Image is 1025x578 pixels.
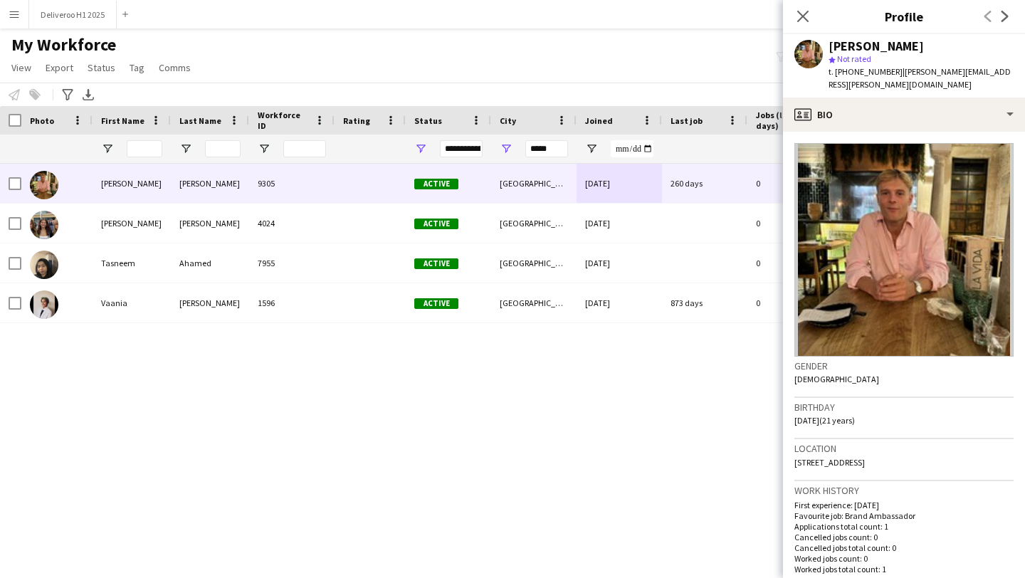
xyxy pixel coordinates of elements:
[794,521,1014,532] p: Applications total count: 1
[30,171,58,199] img: Alex Brownfield
[837,53,871,64] span: Not rated
[30,251,58,279] img: Tasneem Ahamed
[82,58,121,77] a: Status
[179,142,192,155] button: Open Filter Menu
[794,374,879,384] span: [DEMOGRAPHIC_DATA]
[414,219,458,229] span: Active
[30,211,58,239] img: Lucy Morrison
[29,1,117,28] button: Deliveroo H1 2025
[124,58,150,77] a: Tag
[611,140,653,157] input: Joined Filter Input
[794,401,1014,414] h3: Birthday
[747,204,840,243] div: 0
[171,204,249,243] div: [PERSON_NAME]
[794,542,1014,553] p: Cancelled jobs total count: 0
[80,86,97,103] app-action-btn: Export XLSX
[794,442,1014,455] h3: Location
[671,115,703,126] span: Last job
[491,164,577,203] div: [GEOGRAPHIC_DATA]
[159,61,191,74] span: Comms
[88,61,115,74] span: Status
[258,142,270,155] button: Open Filter Menu
[783,7,1025,26] h3: Profile
[577,164,662,203] div: [DATE]
[414,258,458,269] span: Active
[283,140,326,157] input: Workforce ID Filter Input
[577,283,662,322] div: [DATE]
[414,115,442,126] span: Status
[491,283,577,322] div: [GEOGRAPHIC_DATA]
[414,298,458,309] span: Active
[130,61,144,74] span: Tag
[93,164,171,203] div: [PERSON_NAME]
[794,457,865,468] span: [STREET_ADDRESS]
[662,283,747,322] div: 873 days
[40,58,79,77] a: Export
[783,98,1025,132] div: Bio
[491,243,577,283] div: [GEOGRAPHIC_DATA]
[829,66,1011,90] span: | [PERSON_NAME][EMAIL_ADDRESS][PERSON_NAME][DOMAIN_NAME]
[794,484,1014,497] h3: Work history
[93,243,171,283] div: Tasneem
[747,243,840,283] div: 0
[794,143,1014,357] img: Crew avatar or photo
[171,243,249,283] div: Ahamed
[500,115,516,126] span: City
[747,283,840,322] div: 0
[258,110,309,131] span: Workforce ID
[585,115,613,126] span: Joined
[794,500,1014,510] p: First experience: [DATE]
[794,564,1014,574] p: Worked jobs total count: 1
[6,58,37,77] a: View
[205,140,241,157] input: Last Name Filter Input
[30,290,58,319] img: Vaania Achuthan
[662,164,747,203] div: 260 days
[101,115,144,126] span: First Name
[414,142,427,155] button: Open Filter Menu
[794,553,1014,564] p: Worked jobs count: 0
[101,142,114,155] button: Open Filter Menu
[30,115,54,126] span: Photo
[11,34,116,56] span: My Workforce
[59,86,76,103] app-action-btn: Advanced filters
[171,164,249,203] div: [PERSON_NAME]
[747,164,840,203] div: 0
[794,510,1014,521] p: Favourite job: Brand Ambassador
[414,179,458,189] span: Active
[46,61,73,74] span: Export
[343,115,370,126] span: Rating
[525,140,568,157] input: City Filter Input
[249,283,335,322] div: 1596
[171,283,249,322] div: [PERSON_NAME]
[577,243,662,283] div: [DATE]
[249,243,335,283] div: 7955
[829,40,924,53] div: [PERSON_NAME]
[794,415,855,426] span: [DATE] (21 years)
[93,283,171,322] div: Vaania
[577,204,662,243] div: [DATE]
[829,66,903,77] span: t. [PHONE_NUMBER]
[249,164,335,203] div: 9305
[756,110,814,131] span: Jobs (last 90 days)
[127,140,162,157] input: First Name Filter Input
[179,115,221,126] span: Last Name
[249,204,335,243] div: 4024
[491,204,577,243] div: [GEOGRAPHIC_DATA]
[153,58,196,77] a: Comms
[93,204,171,243] div: [PERSON_NAME]
[500,142,512,155] button: Open Filter Menu
[585,142,598,155] button: Open Filter Menu
[11,61,31,74] span: View
[794,532,1014,542] p: Cancelled jobs count: 0
[794,359,1014,372] h3: Gender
